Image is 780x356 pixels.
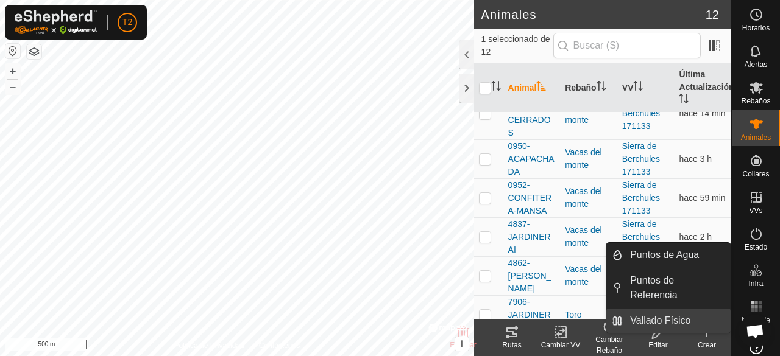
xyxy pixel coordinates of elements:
span: Infra [748,280,763,287]
a: Puntos de Agua [623,243,731,267]
div: Cambiar Rebaño [585,334,634,356]
span: Alertas [745,61,767,68]
span: 0952-CONFITERA-MANSA [508,179,556,217]
span: Horarios [742,24,770,32]
th: Última Actualización [674,63,731,113]
input: Buscar (S) [553,33,701,58]
a: Política de Privacidad [174,340,244,351]
button: + [5,64,20,79]
a: Contáctenos [259,340,300,351]
div: Vacas del monte [565,185,612,211]
span: 0950-ACAPACHADA [508,140,556,178]
span: Estado [745,243,767,251]
div: Toro [565,309,612,321]
th: Rebaño [560,63,617,113]
span: Rebaños [741,97,770,105]
div: Rutas [487,340,536,351]
span: Eliminar [450,341,476,349]
div: Vacas del monte [565,101,612,127]
span: Animales [741,134,771,141]
a: Sierra de Berchules 171133 [622,96,660,131]
span: Puntos de Referencia [630,273,723,302]
span: 1 seleccionado de 12 [481,33,553,58]
li: Vallado Físico [606,309,731,333]
a: Sierra de Berchules 171133 [622,180,660,215]
span: VVs [749,207,762,214]
div: Vacas del monte [565,263,612,288]
p-sorticon: Activar para ordenar [491,83,501,92]
span: 8 sept 2025, 9:03 [679,232,712,242]
button: Restablecer Mapa [5,44,20,58]
h2: Animales [481,7,706,22]
span: i [460,338,463,349]
p-sorticon: Activar para ordenar [597,83,606,92]
span: T2 [122,16,132,29]
img: Logo Gallagher [15,10,97,35]
span: Puntos de Agua [630,248,699,262]
span: 4837-JARDINERAI [508,218,556,256]
span: Collares [742,170,769,178]
span: 0873-CUERNOS-CERRADOS [508,88,556,139]
a: Sierra de Berchules 171133 [622,219,660,254]
a: Puntos de Referencia [623,268,731,307]
div: Vacas del monte [565,146,612,172]
span: Mapa de Calor [735,316,777,331]
th: VV [617,63,675,113]
th: Animal [503,63,561,113]
span: 8 sept 2025, 10:18 [679,193,725,203]
a: Vallado Físico [623,309,731,333]
div: Editar [634,340,682,351]
button: i [455,337,469,351]
span: 4862-[PERSON_NAME] [508,257,556,295]
p-sorticon: Activar para ordenar [679,96,689,105]
span: 7906-JARDINERO [508,296,556,334]
span: 8 sept 2025, 11:03 [679,108,725,118]
span: 8 sept 2025, 7:33 [679,154,712,164]
li: Puntos de Referencia [606,268,731,307]
li: Puntos de Agua [606,243,731,267]
p-sorticon: Activar para ordenar [633,83,643,92]
p-sorticon: Activar para ordenar [536,83,546,92]
span: Vallado Físico [630,313,690,328]
a: Sierra de Berchules 171133 [622,141,660,176]
div: Chat abierto [739,315,771,347]
span: 12 [706,5,719,24]
div: Crear [682,340,731,351]
button: – [5,80,20,94]
button: Capas del Mapa [27,44,41,59]
div: Cambiar VV [536,340,585,351]
div: Vacas del monte [565,224,612,250]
